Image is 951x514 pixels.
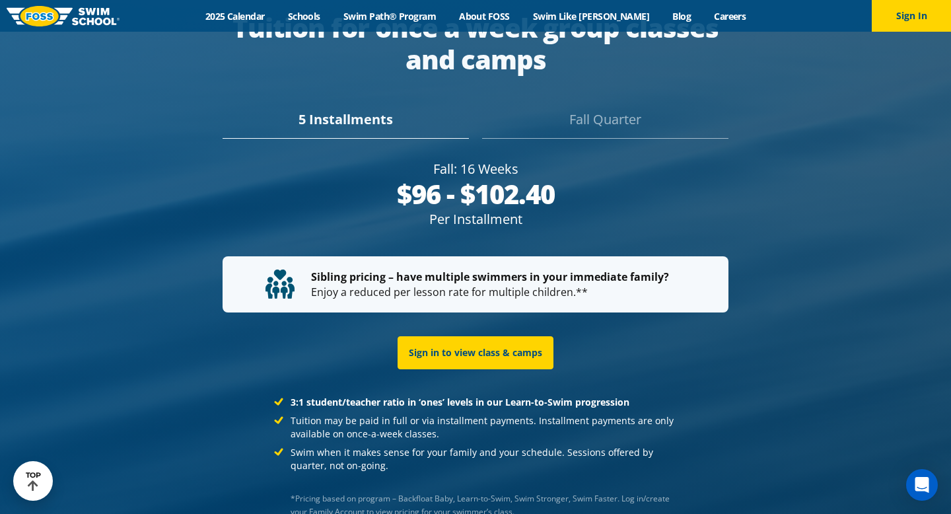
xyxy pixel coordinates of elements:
img: FOSS Swim School Logo [7,6,120,26]
a: Swim Path® Program [332,10,447,22]
strong: Sibling pricing – have multiple swimmers in your immediate family? [311,270,669,284]
li: Swim when it makes sense for your family and your schedule. Sessions offered by quarter, not on-g... [274,446,676,472]
a: Schools [276,10,332,22]
div: Fall: 16 Weeks [223,160,729,178]
a: About FOSS [448,10,522,22]
div: Fall Quarter [482,110,728,139]
a: Blog [661,10,703,22]
p: Enjoy a reduced per lesson rate for multiple children.** [265,270,686,299]
div: Open Intercom Messenger [906,469,938,501]
a: Careers [703,10,757,22]
div: $96 - $102.40 [223,178,729,210]
a: Swim Like [PERSON_NAME] [521,10,661,22]
div: 5 Installments [223,110,469,139]
img: tuition-family-children.svg [265,270,295,299]
div: TOP [26,471,41,492]
li: Tuition may be paid in full or via installment payments. Installment payments are only available ... [274,414,676,441]
a: Sign in to view class & camps [398,336,553,369]
div: Per Installment [223,210,729,229]
div: Tuition for once a week group classes and camps [223,12,729,75]
a: 2025 Calendar [194,10,276,22]
strong: 3:1 student/teacher ratio in ‘ones’ levels in our Learn-to-Swim progression [291,396,629,408]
